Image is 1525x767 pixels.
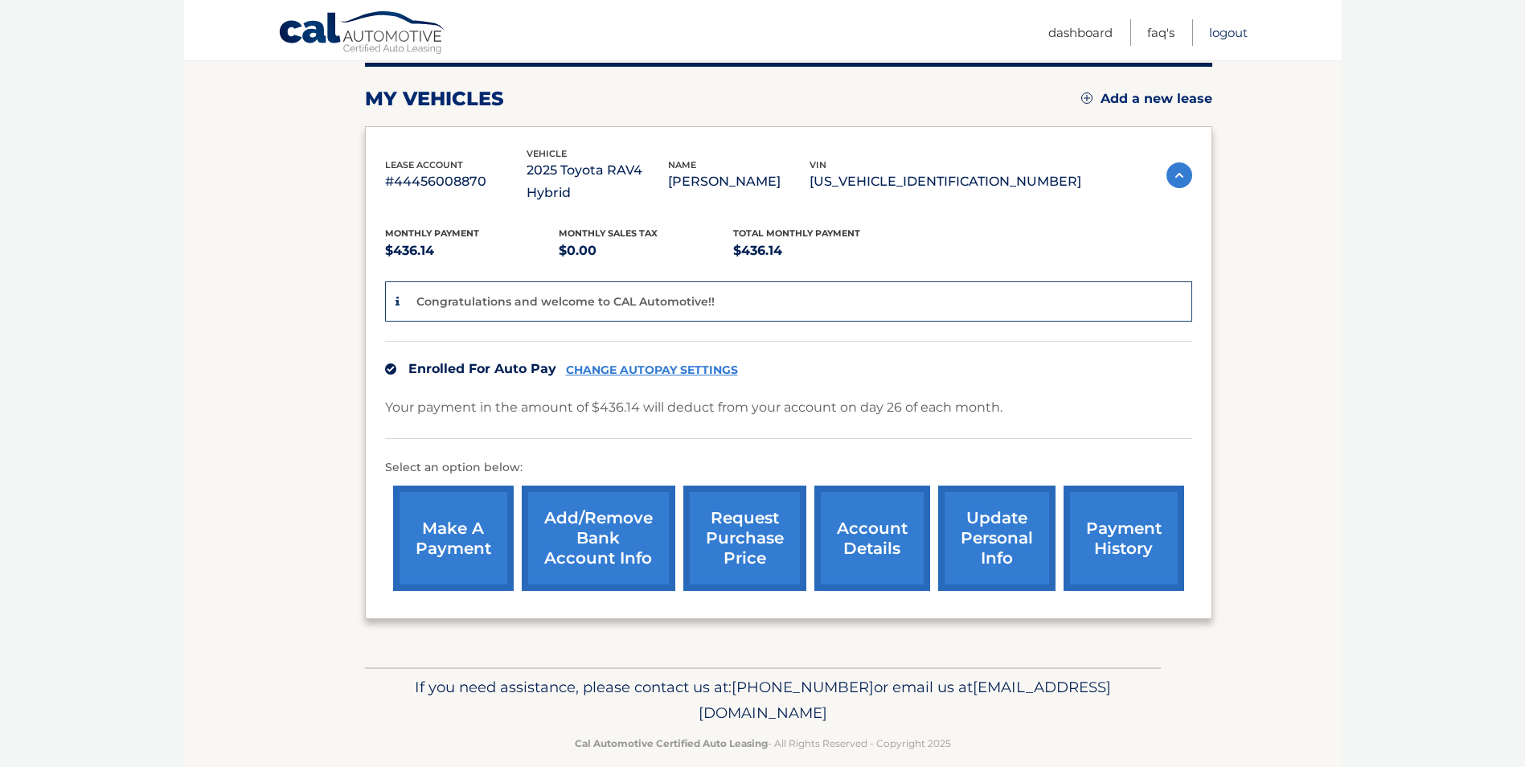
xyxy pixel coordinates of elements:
[1147,19,1174,46] a: FAQ's
[668,170,810,193] p: [PERSON_NAME]
[527,148,567,159] span: vehicle
[668,159,696,170] span: name
[1048,19,1113,46] a: Dashboard
[416,294,715,309] p: Congratulations and welcome to CAL Automotive!!
[1166,162,1192,188] img: accordion-active.svg
[566,363,738,377] a: CHANGE AUTOPAY SETTINGS
[385,396,1002,419] p: Your payment in the amount of $436.14 will deduct from your account on day 26 of each month.
[733,228,860,239] span: Total Monthly Payment
[385,363,396,375] img: check.svg
[522,486,675,591] a: Add/Remove bank account info
[375,735,1150,752] p: - All Rights Reserved - Copyright 2025
[810,170,1081,193] p: [US_VEHICLE_IDENTIFICATION_NUMBER]
[559,228,658,239] span: Monthly sales Tax
[733,240,908,262] p: $436.14
[385,159,463,170] span: lease account
[810,159,826,170] span: vin
[393,486,514,591] a: make a payment
[408,361,556,376] span: Enrolled For Auto Pay
[938,486,1056,591] a: update personal info
[385,458,1192,478] p: Select an option below:
[278,10,447,57] a: Cal Automotive
[575,737,768,749] strong: Cal Automotive Certified Auto Leasing
[732,678,874,696] span: [PHONE_NUMBER]
[1081,91,1212,107] a: Add a new lease
[699,678,1111,722] span: [EMAIL_ADDRESS][DOMAIN_NAME]
[385,240,560,262] p: $436.14
[1064,486,1184,591] a: payment history
[365,87,504,111] h2: my vehicles
[1081,92,1093,104] img: add.svg
[1209,19,1248,46] a: Logout
[375,675,1150,726] p: If you need assistance, please contact us at: or email us at
[683,486,806,591] a: request purchase price
[559,240,733,262] p: $0.00
[527,159,668,204] p: 2025 Toyota RAV4 Hybrid
[814,486,930,591] a: account details
[385,170,527,193] p: #44456008870
[385,228,479,239] span: Monthly Payment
